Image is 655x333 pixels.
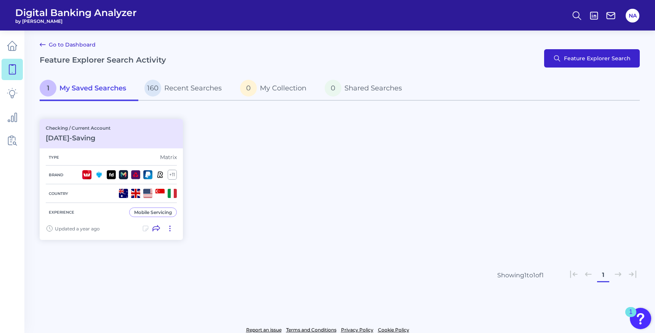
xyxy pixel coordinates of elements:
div: 1 [629,312,633,322]
a: 0Shared Searches [319,77,414,101]
div: Matrix [160,154,177,161]
a: 1My Saved Searches [40,77,138,101]
div: Mobile Servicing [134,209,172,215]
h5: Brand [46,172,66,177]
button: 1 [597,269,609,281]
span: Recent Searches [164,84,222,92]
div: Showing 1 to 1 of 1 [497,272,544,279]
h5: Experience [46,210,77,215]
span: by [PERSON_NAME] [15,18,137,24]
span: My Saved Searches [59,84,126,92]
a: Go to Dashboard [40,40,96,49]
button: Open Resource Center, 1 new notification [630,308,651,329]
h2: Feature Explorer Search Activity [40,55,166,64]
h3: [DATE]-Saving [46,134,111,142]
h5: Country [46,191,71,196]
span: 0 [240,80,257,97]
span: My Collection [260,84,306,92]
span: 1 [40,80,56,97]
a: 160Recent Searches [138,77,234,101]
span: 160 [144,80,161,97]
span: 0 [325,80,341,97]
p: Checking / Current Account [46,125,111,131]
h5: Type [46,155,62,160]
a: Checking / Current Account[DATE]-SavingTypeMatrixBrand+11CountryExperienceMobile ServicingUpdated... [40,119,183,240]
a: 0My Collection [234,77,319,101]
button: Feature Explorer Search [544,49,640,68]
span: Feature Explorer Search [564,55,631,61]
span: Shared Searches [344,84,402,92]
span: Updated a year ago [55,226,100,232]
span: Digital Banking Analyzer [15,7,137,18]
div: + 11 [168,170,177,180]
button: NA [626,9,639,23]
